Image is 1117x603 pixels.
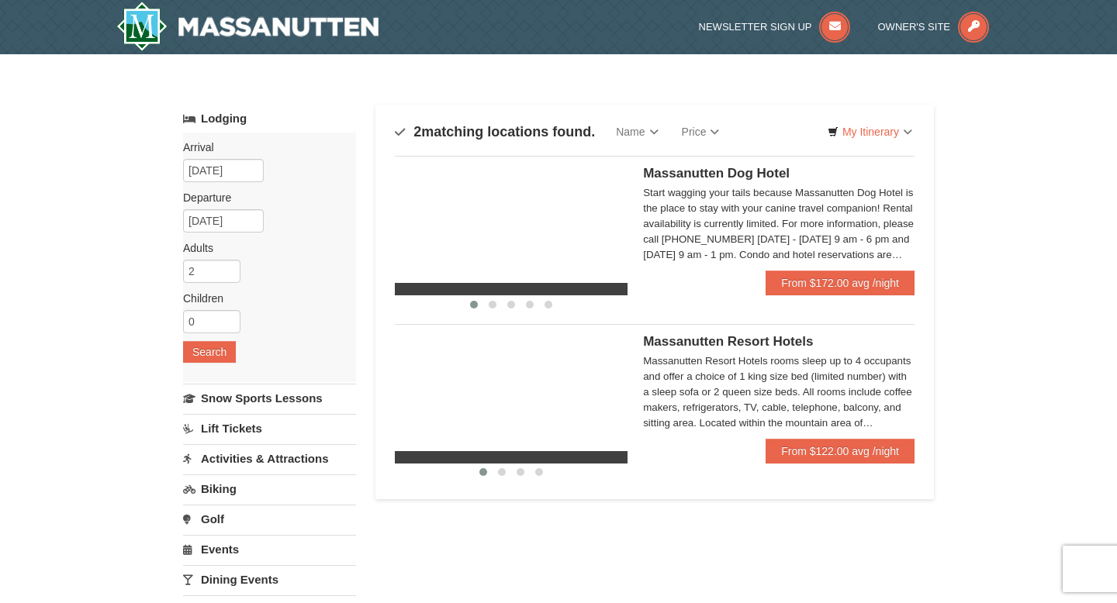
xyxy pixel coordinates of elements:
label: Departure [183,190,344,205]
label: Arrival [183,140,344,155]
span: Massanutten Resort Hotels [643,334,813,349]
a: Activities & Attractions [183,444,356,473]
div: Massanutten Resort Hotels rooms sleep up to 4 occupants and offer a choice of 1 king size bed (li... [643,353,915,431]
a: Dining Events [183,565,356,594]
a: From $172.00 avg /night [766,270,915,295]
a: Events [183,535,356,563]
div: Start wagging your tails because Massanutten Dog Hotel is the place to stay with your canine trav... [643,185,915,263]
a: Golf [183,505,356,533]
label: Adults [183,240,344,256]
a: Lift Tickets [183,414,356,443]
a: Name [604,116,669,147]
span: Massanutten Dog Hotel [643,166,790,181]
a: Biking [183,474,356,503]
span: Owner's Site [878,21,951,33]
a: My Itinerary [818,120,922,143]
a: Owner's Site [878,21,990,33]
a: Massanutten Resort [116,2,379,51]
label: Children [183,291,344,306]
a: Newsletter Sign Up [699,21,851,33]
a: Snow Sports Lessons [183,384,356,412]
a: Lodging [183,105,356,133]
button: Search [183,341,236,363]
span: Newsletter Sign Up [699,21,812,33]
a: Price [670,116,731,147]
img: Massanutten Resort Logo [116,2,379,51]
a: From $122.00 avg /night [766,439,915,463]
